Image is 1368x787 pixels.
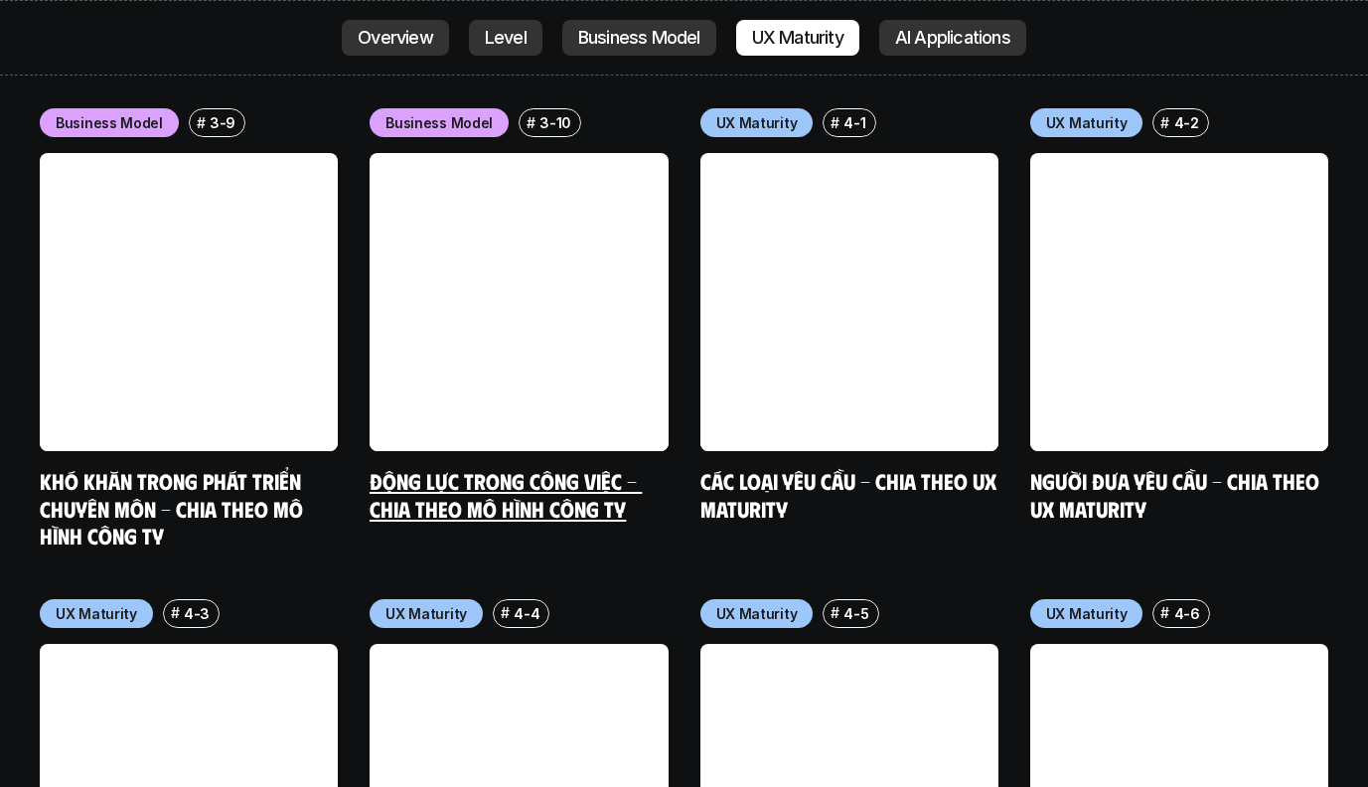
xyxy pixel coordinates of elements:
[716,112,798,133] p: UX Maturity
[879,20,1026,56] a: AI Applications
[1160,605,1169,620] h6: #
[1160,115,1169,130] h6: #
[385,603,467,624] p: UX Maturity
[578,28,700,48] p: Business Model
[385,112,493,133] p: Business Model
[210,112,235,133] p: 3-9
[527,115,535,130] h6: #
[184,603,210,624] p: 4-3
[40,467,308,549] a: Khó khăn trong phát triển chuyên môn - Chia theo mô hình công ty
[831,115,839,130] h6: #
[843,603,868,624] p: 4-5
[469,20,542,56] a: Level
[1046,603,1128,624] p: UX Maturity
[514,603,539,624] p: 4-4
[1174,112,1199,133] p: 4-2
[716,603,798,624] p: UX Maturity
[342,20,449,56] a: Overview
[171,605,180,620] h6: #
[752,28,843,48] p: UX Maturity
[895,28,1010,48] p: AI Applications
[197,115,206,130] h6: #
[539,112,571,133] p: 3-10
[736,20,859,56] a: UX Maturity
[501,605,510,620] h6: #
[370,467,642,522] a: Động lực trong công việc - Chia theo mô hình công ty
[843,112,865,133] p: 4-1
[1174,603,1200,624] p: 4-6
[56,112,163,133] p: Business Model
[700,467,1001,522] a: Các loại yêu cầu - Chia theo UX Maturity
[56,603,137,624] p: UX Maturity
[831,605,839,620] h6: #
[485,28,527,48] p: Level
[358,28,433,48] p: Overview
[1030,467,1324,522] a: Người đưa yêu cầu - Chia theo UX Maturity
[562,20,716,56] a: Business Model
[1046,112,1128,133] p: UX Maturity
